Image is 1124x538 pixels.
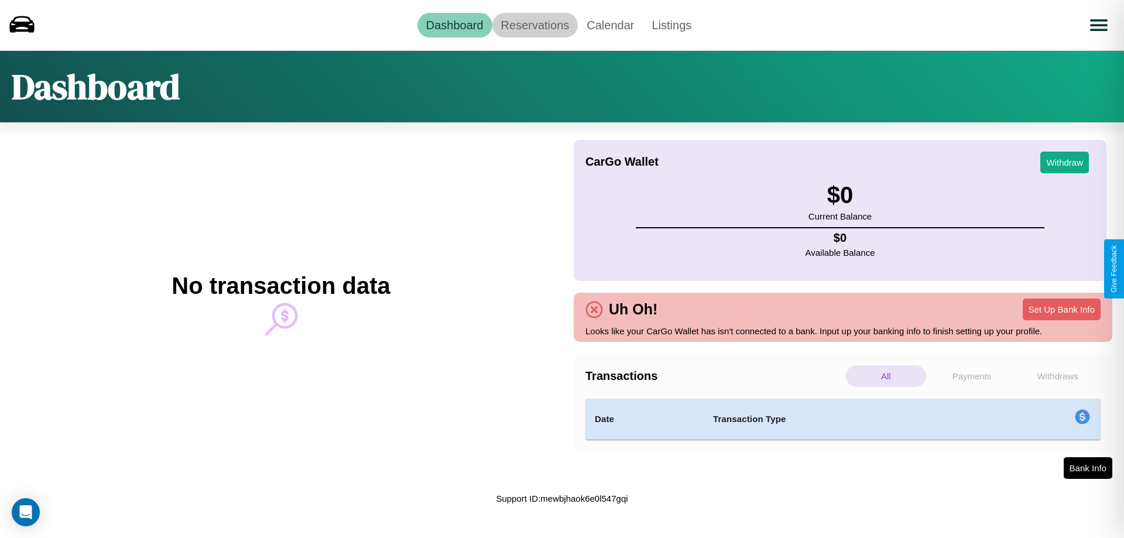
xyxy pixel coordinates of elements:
[585,155,659,169] h4: CarGo Wallet
[172,273,390,299] h2: No transaction data
[806,231,875,245] h4: $ 0
[643,13,700,37] a: Listings
[1040,152,1089,173] button: Withdraw
[496,491,628,506] p: Support ID: mewbjhaok6e0l547gqi
[585,399,1101,440] table: simple table
[1023,299,1101,320] button: Set Up Bank Info
[1082,9,1115,42] button: Open menu
[578,13,643,37] a: Calendar
[585,369,843,383] h4: Transactions
[1064,457,1112,479] button: Bank Info
[603,301,663,318] h4: Uh Oh!
[808,208,872,224] p: Current Balance
[1017,365,1098,387] p: Withdraws
[846,365,926,387] p: All
[12,63,180,111] h1: Dashboard
[595,412,694,426] h4: Date
[12,498,40,526] div: Open Intercom Messenger
[1110,245,1118,293] div: Give Feedback
[417,13,492,37] a: Dashboard
[806,245,875,261] p: Available Balance
[808,182,872,208] h3: $ 0
[932,365,1012,387] p: Payments
[713,412,979,426] h4: Transaction Type
[585,323,1101,339] p: Looks like your CarGo Wallet has isn't connected to a bank. Input up your banking info to finish ...
[492,13,578,37] a: Reservations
